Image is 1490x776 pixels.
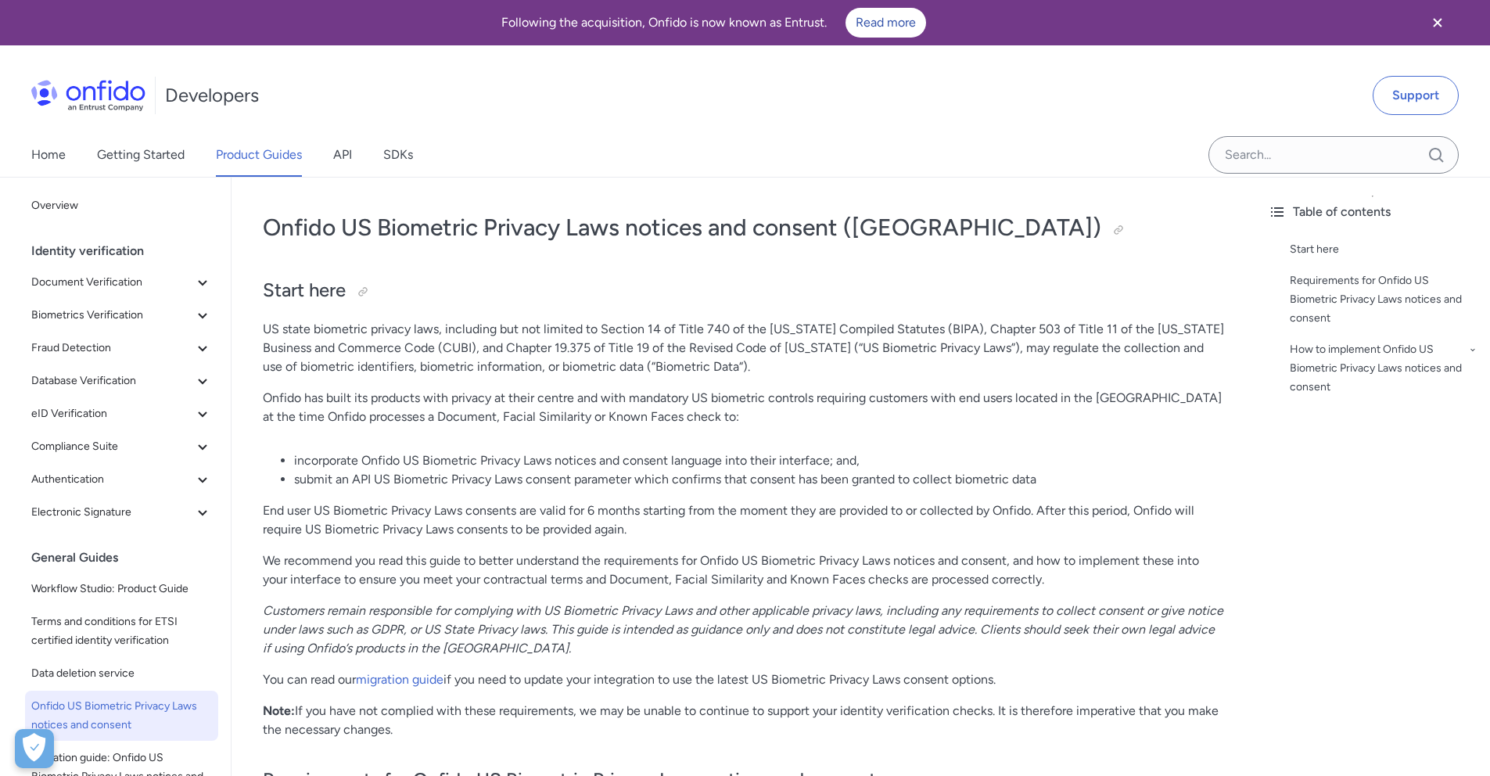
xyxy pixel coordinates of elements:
a: Workflow Studio: Product Guide [25,573,218,605]
button: Open Preferences [15,729,54,768]
a: Data deletion service [25,658,218,689]
button: eID Verification [25,398,218,429]
a: Support [1373,76,1459,115]
button: Authentication [25,464,218,495]
h2: Start here [263,278,1224,304]
p: Onfido has built its products with privacy at their centre and with mandatory US biometric contro... [263,389,1224,426]
div: Table of contents [1268,203,1477,221]
button: Electronic Signature [25,497,218,528]
img: Onfido Logo [31,80,145,111]
em: Customers remain responsible for complying with US Biometric Privacy Laws and other applicable pr... [263,603,1223,656]
span: Biometrics Verification [31,306,193,325]
a: Start here [1290,240,1477,259]
div: General Guides [31,542,224,573]
a: Read more [846,8,926,38]
a: migration guide [356,672,443,687]
a: How to implement Onfido US Biometric Privacy Laws notices and consent [1290,340,1477,397]
button: Biometrics Verification [25,300,218,331]
button: Close banner [1409,3,1467,42]
p: End user US Biometric Privacy Laws consents are valid for 6 months starting from the moment they ... [263,501,1224,539]
span: Workflow Studio: Product Guide [31,580,212,598]
a: API [333,133,352,177]
p: You can read our if you need to update your integration to use the latest US Biometric Privacy La... [263,670,1224,689]
li: incorporate Onfido US Biometric Privacy Laws notices and consent language into their interface; and, [294,451,1224,470]
span: Compliance Suite [31,437,193,456]
p: If you have not complied with these requirements, we may be unable to continue to support your id... [263,702,1224,739]
span: Onfido US Biometric Privacy Laws notices and consent [31,697,212,735]
button: Document Verification [25,267,218,298]
a: Product Guides [216,133,302,177]
span: Terms and conditions for ETSI certified identity verification [31,613,212,650]
button: Compliance Suite [25,431,218,462]
a: Home [31,133,66,177]
a: SDKs [383,133,413,177]
svg: Close banner [1428,13,1447,32]
span: Database Verification [31,372,193,390]
a: Requirements for Onfido US Biometric Privacy Laws notices and consent [1290,271,1477,328]
li: submit an API US Biometric Privacy Laws consent parameter which confirms that consent has been gr... [294,470,1224,489]
div: Following the acquisition, Onfido is now known as Entrust. [19,8,1409,38]
a: Terms and conditions for ETSI certified identity verification [25,606,218,656]
span: eID Verification [31,404,193,423]
input: Onfido search input field [1208,136,1459,174]
a: Overview [25,190,218,221]
a: Getting Started [97,133,185,177]
a: Onfido US Biometric Privacy Laws notices and consent [25,691,218,741]
span: Electronic Signature [31,503,193,522]
button: Database Verification [25,365,218,397]
div: Cookie Preferences [15,729,54,768]
span: Authentication [31,470,193,489]
strong: Note: [263,703,295,718]
span: Overview [31,196,212,215]
button: Fraud Detection [25,332,218,364]
span: Document Verification [31,273,193,292]
p: We recommend you read this guide to better understand the requirements for Onfido US Biometric Pr... [263,551,1224,589]
h1: Onfido US Biometric Privacy Laws notices and consent ([GEOGRAPHIC_DATA]) [263,212,1224,243]
span: Data deletion service [31,664,212,683]
div: Identity verification [31,235,224,267]
span: Fraud Detection [31,339,193,357]
p: US state biometric privacy laws, including but not limited to Section 14 of Title 740 of the [US_... [263,320,1224,376]
h1: Developers [165,83,259,108]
